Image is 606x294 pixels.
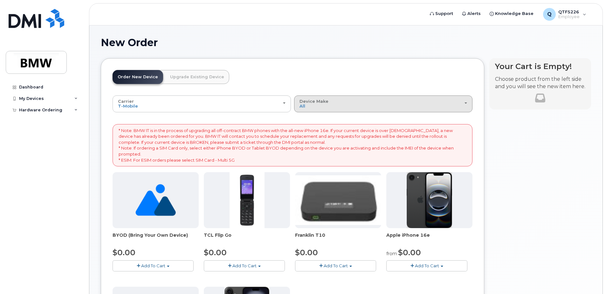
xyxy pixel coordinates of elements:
span: $0.00 [398,248,421,257]
button: Add To Cart [113,260,194,271]
img: TCL_FLIP_MODE.jpg [230,172,265,228]
h4: Your Cart is Empty! [495,62,585,71]
span: All [300,103,305,108]
span: Device Make [300,99,328,104]
span: T-Mobile [118,103,138,108]
span: Add To Cart [232,263,257,268]
button: Carrier T-Mobile [113,95,291,112]
span: $0.00 [295,248,318,257]
p: Choose product from the left side and you will see the new item here. [495,76,585,90]
a: Upgrade Existing Device [165,70,229,84]
span: Carrier [118,99,134,104]
div: Apple iPhone 16e [386,232,472,245]
span: Add To Cart [141,263,165,268]
h1: New Order [101,37,591,48]
span: $0.00 [204,248,227,257]
button: Add To Cart [204,260,285,271]
p: * Note: BMW IT is in the process of upgrading all off-contract BMW phones with the all-new iPhone... [119,128,466,163]
img: t10.jpg [295,175,381,225]
span: Add To Cart [324,263,348,268]
iframe: Messenger Launcher [578,266,601,289]
button: Add To Cart [386,260,467,271]
div: Franklin T10 [295,232,381,245]
a: Order New Device [113,70,163,84]
img: no_image_found-2caef05468ed5679b831cfe6fc140e25e0c280774317ffc20a367ab7fd17291e.png [135,172,176,228]
button: Add To Cart [295,260,376,271]
div: BYOD (Bring Your Own Device) [113,232,199,245]
img: iphone16e.png [407,172,452,228]
span: Add To Cart [415,263,439,268]
div: TCL Flip Go [204,232,290,245]
small: from [386,251,397,256]
span: $0.00 [113,248,135,257]
button: Device Make All [294,95,472,112]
